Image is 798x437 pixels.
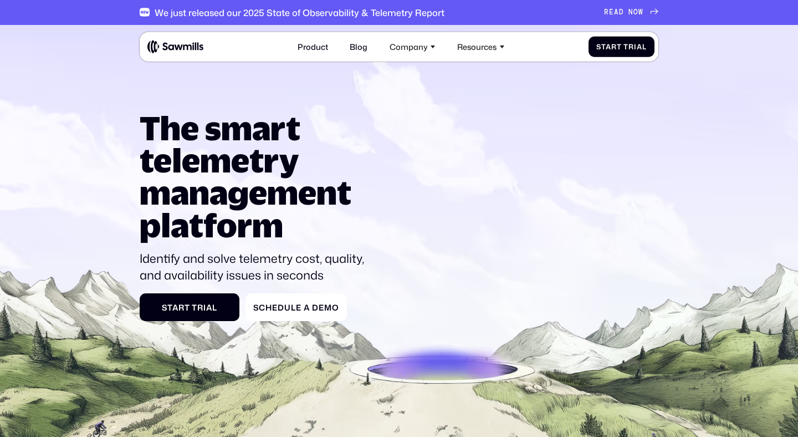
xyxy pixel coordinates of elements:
[457,42,497,51] div: Resources
[147,303,231,312] div: Start Trial
[245,293,347,321] a: Schedule a Demo
[589,36,654,57] a: Start Trial
[390,42,428,51] div: Company
[140,293,239,321] a: Start Trial
[344,35,374,57] a: Blog
[604,8,643,17] div: READ NOW
[604,8,658,17] a: READ NOW
[253,303,339,312] div: Schedule a Demo
[155,7,444,18] div: We just released our 2025 State of Observability & Telemetry Report
[596,42,646,50] div: Start Trial
[140,250,371,283] p: Identify and solve telemetry cost, quality, and availability issues in seconds
[291,35,334,57] a: Product
[140,112,371,241] h1: The smart telemetry management platform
